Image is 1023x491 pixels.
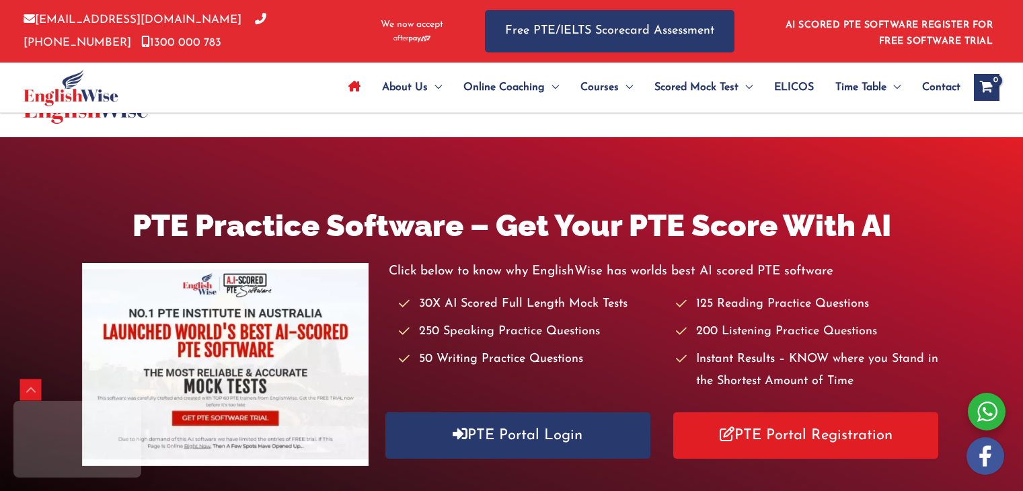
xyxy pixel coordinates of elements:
a: [EMAIL_ADDRESS][DOMAIN_NAME] [24,14,241,26]
span: Menu Toggle [738,64,753,111]
aside: Header Widget 1 [778,9,999,53]
a: AI SCORED PTE SOFTWARE REGISTER FOR FREE SOFTWARE TRIAL [786,20,993,46]
a: 1300 000 783 [141,37,221,48]
li: 125 Reading Practice Questions [676,293,941,315]
a: CoursesMenu Toggle [570,64,644,111]
span: Online Coaching [463,64,545,111]
span: Menu Toggle [428,64,442,111]
img: cropped-ew-logo [24,69,118,106]
span: We now accept [381,18,443,32]
a: View Shopping Cart, empty [974,74,999,101]
a: Time TableMenu Toggle [825,64,911,111]
nav: Site Navigation: Main Menu [338,64,960,111]
a: [PHONE_NUMBER] [24,14,266,48]
a: ELICOS [763,64,825,111]
img: pte-institute-main [82,263,369,466]
a: Free PTE/IELTS Scorecard Assessment [485,10,734,52]
li: Instant Results – KNOW where you Stand in the Shortest Amount of Time [676,348,941,393]
a: PTE Portal Login [385,412,650,459]
span: About Us [382,64,428,111]
li: 200 Listening Practice Questions [676,321,941,343]
span: Courses [580,64,619,111]
span: ELICOS [774,64,814,111]
span: Menu Toggle [545,64,559,111]
span: Scored Mock Test [654,64,738,111]
a: About UsMenu Toggle [371,64,453,111]
a: Scored Mock TestMenu Toggle [644,64,763,111]
img: Afterpay-Logo [393,35,430,42]
span: Time Table [835,64,886,111]
span: Menu Toggle [886,64,901,111]
a: Contact [911,64,960,111]
h1: PTE Practice Software – Get Your PTE Score With AI [82,204,942,247]
a: Online CoachingMenu Toggle [453,64,570,111]
p: Click below to know why EnglishWise has worlds best AI scored PTE software [389,260,942,282]
img: white-facebook.png [967,437,1004,475]
li: 250 Speaking Practice Questions [399,321,664,343]
span: Menu Toggle [619,64,633,111]
li: 50 Writing Practice Questions [399,348,664,371]
span: Contact [922,64,960,111]
li: 30X AI Scored Full Length Mock Tests [399,293,664,315]
a: PTE Portal Registration [673,412,938,459]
